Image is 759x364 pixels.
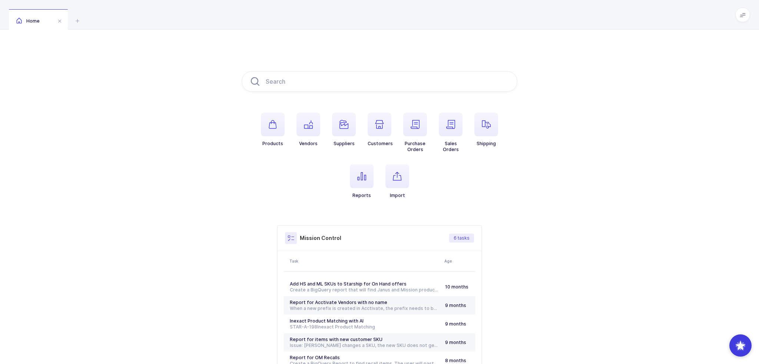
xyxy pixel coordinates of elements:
[296,113,320,147] button: Vendors
[16,18,40,24] span: Home
[454,235,470,241] span: 6 tasks
[350,164,374,198] button: Reports
[403,113,427,153] button: PurchaseOrders
[368,113,393,147] button: Customers
[300,234,341,242] h3: Mission Control
[242,71,517,92] input: Search
[474,113,498,147] button: Shipping
[332,113,356,147] button: Suppliers
[261,113,285,147] button: Products
[439,113,463,153] button: SalesOrders
[385,164,409,198] button: Import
